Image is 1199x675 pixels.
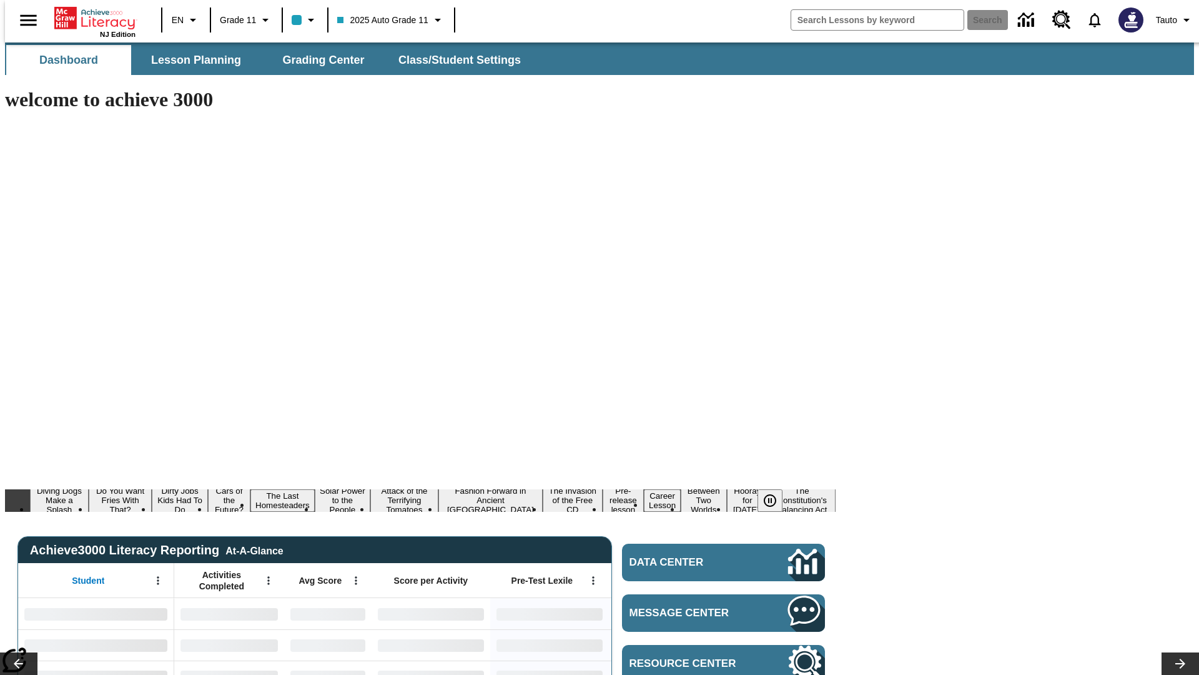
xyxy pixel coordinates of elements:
[1010,3,1045,37] a: Data Center
[39,53,98,67] span: Dashboard
[511,575,573,586] span: Pre-Test Lexile
[166,9,206,31] button: Language: EN, Select a language
[54,6,136,31] a: Home
[791,10,964,30] input: search field
[151,53,241,67] span: Lesson Planning
[629,556,746,569] span: Data Center
[394,575,468,586] span: Score per Activity
[388,45,531,75] button: Class/Student Settings
[89,484,152,516] button: Slide 2 Do You Want Fries With That?
[1045,3,1078,37] a: Resource Center, Will open in new tab
[622,594,825,632] a: Message Center
[174,598,284,629] div: No Data,
[644,489,681,512] button: Slide 11 Career Lesson
[5,88,836,111] h1: welcome to achieve 3000
[208,484,250,516] button: Slide 4 Cars of the Future?
[100,31,136,38] span: NJ Edition
[284,629,372,661] div: No Data,
[681,484,726,516] button: Slide 12 Between Two Worlds
[1151,9,1199,31] button: Profile/Settings
[287,9,323,31] button: Class color is light blue. Change class color
[282,53,364,67] span: Grading Center
[757,489,795,512] div: Pause
[768,484,836,516] button: Slide 14 The Constitution's Balancing Act
[347,571,365,590] button: Open Menu
[1118,7,1143,32] img: Avatar
[629,607,751,619] span: Message Center
[1078,4,1111,36] a: Notifications
[543,484,603,516] button: Slide 9 The Invasion of the Free CD
[174,629,284,661] div: No Data,
[299,575,342,586] span: Avg Score
[5,42,1194,75] div: SubNavbar
[629,657,751,670] span: Resource Center
[1162,652,1199,675] button: Lesson carousel, Next
[315,484,370,516] button: Slide 6 Solar Power to the People
[134,45,259,75] button: Lesson Planning
[152,484,207,516] button: Slide 3 Dirty Jobs Kids Had To Do
[54,4,136,38] div: Home
[172,14,184,27] span: EN
[180,569,263,592] span: Activities Completed
[6,45,131,75] button: Dashboard
[225,543,283,557] div: At-A-Glance
[10,2,47,39] button: Open side menu
[727,484,769,516] button: Slide 13 Hooray for Constitution Day!
[5,45,532,75] div: SubNavbar
[261,45,386,75] button: Grading Center
[284,598,372,629] div: No Data,
[757,489,782,512] button: Pause
[220,14,256,27] span: Grade 11
[1111,4,1151,36] button: Select a new avatar
[622,544,825,581] a: Data Center
[215,9,278,31] button: Grade: Grade 11, Select a grade
[603,484,644,516] button: Slide 10 Pre-release lesson
[30,543,284,557] span: Achieve3000 Literacy Reporting
[149,571,167,590] button: Open Menu
[332,9,450,31] button: Class: 2025 Auto Grade 11, Select your class
[398,53,521,67] span: Class/Student Settings
[250,489,315,512] button: Slide 5 The Last Homesteaders
[337,14,428,27] span: 2025 Auto Grade 11
[30,484,89,516] button: Slide 1 Diving Dogs Make a Splash
[584,571,603,590] button: Open Menu
[1156,14,1177,27] span: Tauto
[72,575,104,586] span: Student
[259,571,278,590] button: Open Menu
[438,484,543,516] button: Slide 8 Fashion Forward in Ancient Rome
[370,484,438,516] button: Slide 7 Attack of the Terrifying Tomatoes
